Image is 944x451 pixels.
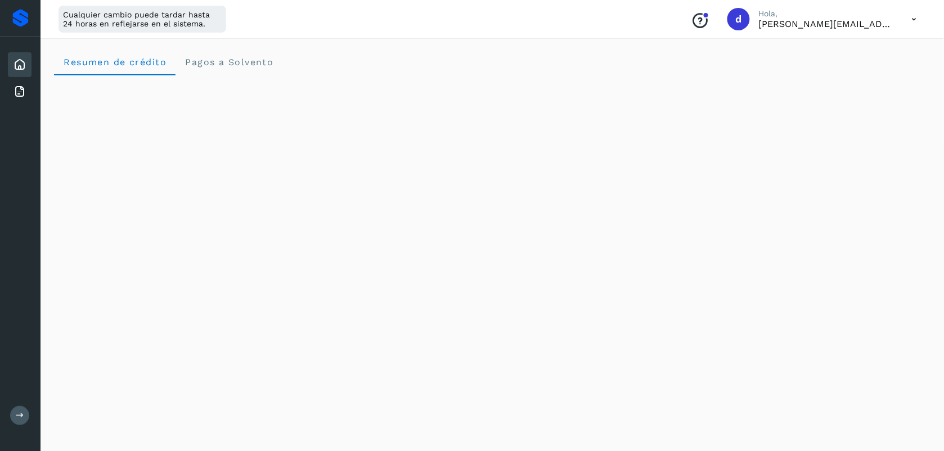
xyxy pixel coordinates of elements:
span: Pagos a Solvento [185,57,273,67]
div: Cualquier cambio puede tardar hasta 24 horas en reflejarse en el sistema. [59,6,226,33]
div: Inicio [8,52,32,77]
div: Facturas [8,79,32,104]
span: Resumen de crédito [63,57,167,67]
p: Hola, [759,9,894,19]
p: d.alvarez@easyports.io [759,19,894,29]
